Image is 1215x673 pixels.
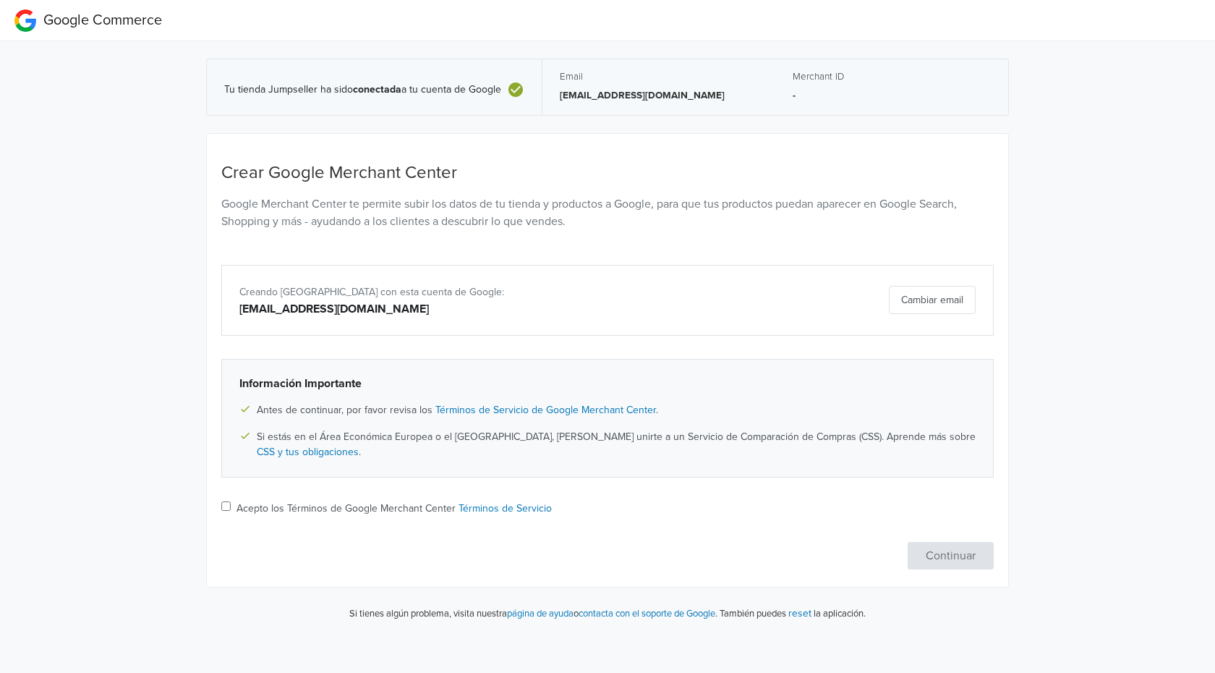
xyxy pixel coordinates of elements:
[221,163,994,184] h4: Crear Google Merchant Center
[239,286,504,298] span: Creando [GEOGRAPHIC_DATA] con esta cuenta de Google:
[560,88,758,103] p: [EMAIL_ADDRESS][DOMAIN_NAME]
[221,195,994,230] p: Google Merchant Center te permite subir los datos de tu tienda y productos a Google, para que tus...
[459,502,552,515] a: Términos de Servicio
[257,446,359,458] a: CSS y tus obligaciones
[793,88,991,103] p: -
[224,84,501,96] span: Tu tienda Jumpseller ha sido a tu cuenta de Google
[236,501,552,516] label: Acepto los Términos de Google Merchant Center
[579,608,715,619] a: contacta con el soporte de Google
[257,402,658,418] span: Antes de continuar, por favor revisa los .
[239,377,976,391] h6: Información Importante
[788,605,811,622] button: reset
[717,605,866,622] p: También puedes la aplicación.
[257,429,976,460] span: Si estás en el Área Económica Europea o el [GEOGRAPHIC_DATA], [PERSON_NAME] unirte a un Servicio ...
[435,404,656,416] a: Términos de Servicio de Google Merchant Center
[349,607,717,622] p: Si tienes algún problema, visita nuestra o .
[43,12,162,29] span: Google Commerce
[560,71,758,82] h5: Email
[793,71,991,82] h5: Merchant ID
[353,83,401,96] b: conectada
[239,300,723,318] div: [EMAIL_ADDRESS][DOMAIN_NAME]
[507,608,574,619] a: página de ayuda
[889,286,976,314] button: Cambiar email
